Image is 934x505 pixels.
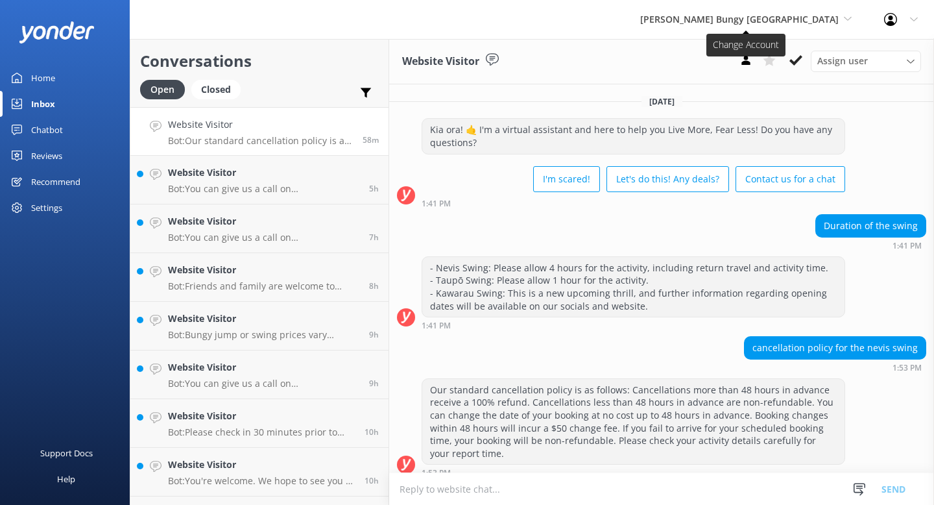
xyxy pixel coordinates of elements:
[369,183,379,194] span: 01:31am 16-Aug-2025 (UTC +12:00) Pacific/Auckland
[191,82,247,96] a: Closed
[817,54,868,68] span: Assign user
[19,21,94,43] img: yonder-white-logo.png
[369,329,379,340] span: 09:00pm 15-Aug-2025 (UTC +12:00) Pacific/Auckland
[363,134,379,145] span: 05:53am 16-Aug-2025 (UTC +12:00) Pacific/Auckland
[422,379,844,465] div: Our standard cancellation policy is as follows: Cancellations more than 48 hours in advance recei...
[168,458,355,472] h4: Website Visitor
[422,257,844,317] div: - Nevis Swing: Please allow 4 hours for the activity, including return travel and activity time. ...
[422,199,845,208] div: 05:41am 16-Aug-2025 (UTC +12:00) Pacific/Auckland
[168,166,359,180] h4: Website Visitor
[31,117,63,143] div: Chatbot
[130,204,389,253] a: Website VisitorBot:You can give us a call on [PHONE_NUMBER] or [PHONE_NUMBER] to chat with a crew...
[168,409,355,423] h4: Website Visitor
[140,49,379,73] h2: Conversations
[816,215,926,237] div: Duration of the swing
[892,364,922,372] strong: 1:53 PM
[640,13,839,25] span: [PERSON_NAME] Bungy [GEOGRAPHIC_DATA]
[402,53,479,70] h3: Website Visitor
[168,232,359,243] p: Bot: You can give us a call on [PHONE_NUMBER] or [PHONE_NUMBER] to chat with a crew member. Our o...
[422,321,845,330] div: 05:41am 16-Aug-2025 (UTC +12:00) Pacific/Auckland
[130,399,389,448] a: Website VisitorBot:Please check in 30 minutes prior to your booked bus departure time for the [PE...
[745,337,926,359] div: cancellation policy for the nevis swing
[811,51,921,71] div: Assign User
[815,241,926,250] div: 05:41am 16-Aug-2025 (UTC +12:00) Pacific/Auckland
[168,280,359,292] p: Bot: Friends and family are welcome to watch! Spectator tickets are required for Nevis and [GEOGR...
[140,80,185,99] div: Open
[31,91,55,117] div: Inbox
[892,242,922,250] strong: 1:41 PM
[369,232,379,243] span: 10:58pm 15-Aug-2025 (UTC +12:00) Pacific/Auckland
[422,200,451,208] strong: 1:41 PM
[168,135,353,147] p: Bot: Our standard cancellation policy is as follows: Cancellations more than 48 hours in advance ...
[130,351,389,399] a: Website VisitorBot:You can give us a call on [PHONE_NUMBER] or [PHONE_NUMBER] to chat with a crew...
[168,329,359,341] p: Bot: Bungy jump or swing prices vary depending on the location and the type of thrill you choose....
[422,469,451,477] strong: 1:53 PM
[31,195,62,221] div: Settings
[168,312,359,326] h4: Website Visitor
[168,263,359,277] h4: Website Visitor
[130,448,389,497] a: Website VisitorBot:You're welcome. We hope to see you at one of our [PERSON_NAME] locations soon!10h
[422,468,845,477] div: 05:53am 16-Aug-2025 (UTC +12:00) Pacific/Auckland
[736,166,845,192] button: Contact us for a chat
[31,169,80,195] div: Recommend
[168,426,355,438] p: Bot: Please check in 30 minutes prior to your booked bus departure time for the [PERSON_NAME]. Al...
[533,166,600,192] button: I'm scared!
[40,440,93,466] div: Support Docs
[168,378,359,389] p: Bot: You can give us a call on [PHONE_NUMBER] or [PHONE_NUMBER] to chat with a crew member. Our o...
[369,378,379,389] span: 08:55pm 15-Aug-2025 (UTC +12:00) Pacific/Auckland
[31,143,62,169] div: Reviews
[369,280,379,291] span: 10:18pm 15-Aug-2025 (UTC +12:00) Pacific/Auckland
[57,466,75,492] div: Help
[168,360,359,375] h4: Website Visitor
[130,302,389,351] a: Website VisitorBot:Bungy jump or swing prices vary depending on the location and the type of thri...
[606,166,729,192] button: Let's do this! Any deals?
[130,156,389,204] a: Website VisitorBot:You can give us a call on [PHONE_NUMBER] or [PHONE_NUMBER] to chat with a crew...
[422,119,844,153] div: Kia ora! 🤙 I'm a virtual assistant and here to help you Live More, Fear Less! Do you have any que...
[641,96,682,107] span: [DATE]
[168,475,355,487] p: Bot: You're welcome. We hope to see you at one of our [PERSON_NAME] locations soon!
[422,322,451,330] strong: 1:41 PM
[168,214,359,228] h4: Website Visitor
[31,65,55,91] div: Home
[744,363,926,372] div: 05:53am 16-Aug-2025 (UTC +12:00) Pacific/Auckland
[130,107,389,156] a: Website VisitorBot:Our standard cancellation policy is as follows: Cancellations more than 48 hou...
[365,426,379,437] span: 08:47pm 15-Aug-2025 (UTC +12:00) Pacific/Auckland
[168,183,359,195] p: Bot: You can give us a call on [PHONE_NUMBER] or [PHONE_NUMBER] to chat with a crew member. Our o...
[130,253,389,302] a: Website VisitorBot:Friends and family are welcome to watch! Spectator tickets are required for Ne...
[365,475,379,486] span: 08:41pm 15-Aug-2025 (UTC +12:00) Pacific/Auckland
[191,80,241,99] div: Closed
[140,82,191,96] a: Open
[168,117,353,132] h4: Website Visitor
